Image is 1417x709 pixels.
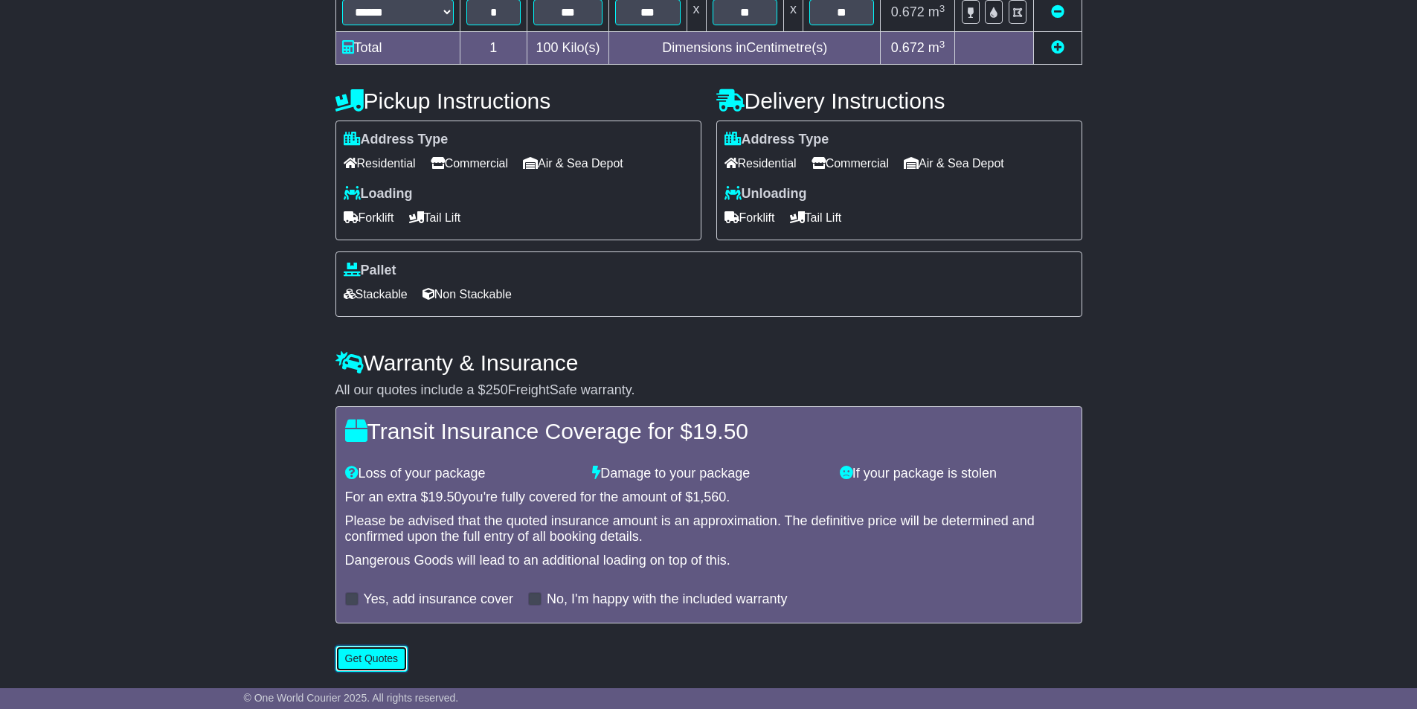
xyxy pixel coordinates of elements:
[335,382,1082,399] div: All our quotes include a $ FreightSafe warranty.
[724,132,829,148] label: Address Type
[939,39,945,50] sup: 3
[338,466,585,482] div: Loss of your package
[345,490,1073,506] div: For an extra $ you're fully covered for the amount of $ .
[724,206,775,229] span: Forklift
[527,32,609,65] td: Kilo(s)
[344,132,449,148] label: Address Type
[609,32,881,65] td: Dimensions in Centimetre(s)
[335,32,460,65] td: Total
[724,186,807,202] label: Unloading
[585,466,832,482] div: Damage to your package
[716,89,1082,113] h4: Delivery Instructions
[344,206,394,229] span: Forklift
[928,40,945,55] span: m
[536,40,559,55] span: 100
[928,4,945,19] span: m
[428,490,462,504] span: 19.50
[693,419,748,443] span: 19.50
[345,553,1073,569] div: Dangerous Goods will lead to an additional loading on top of this.
[790,206,842,229] span: Tail Lift
[724,152,797,175] span: Residential
[547,591,788,608] label: No, I'm happy with the included warranty
[335,350,1082,375] h4: Warranty & Insurance
[431,152,508,175] span: Commercial
[891,40,925,55] span: 0.672
[344,152,416,175] span: Residential
[904,152,1004,175] span: Air & Sea Depot
[364,591,513,608] label: Yes, add insurance cover
[335,646,408,672] button: Get Quotes
[244,692,459,704] span: © One World Courier 2025. All rights reserved.
[344,186,413,202] label: Loading
[523,152,623,175] span: Air & Sea Depot
[335,89,701,113] h4: Pickup Instructions
[1051,4,1064,19] a: Remove this item
[345,419,1073,443] h4: Transit Insurance Coverage for $
[344,283,408,306] span: Stackable
[344,263,396,279] label: Pallet
[460,32,527,65] td: 1
[832,466,1080,482] div: If your package is stolen
[486,382,508,397] span: 250
[1051,40,1064,55] a: Add new item
[345,513,1073,545] div: Please be advised that the quoted insurance amount is an approximation. The definitive price will...
[422,283,512,306] span: Non Stackable
[891,4,925,19] span: 0.672
[409,206,461,229] span: Tail Lift
[812,152,889,175] span: Commercial
[939,3,945,14] sup: 3
[693,490,726,504] span: 1,560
